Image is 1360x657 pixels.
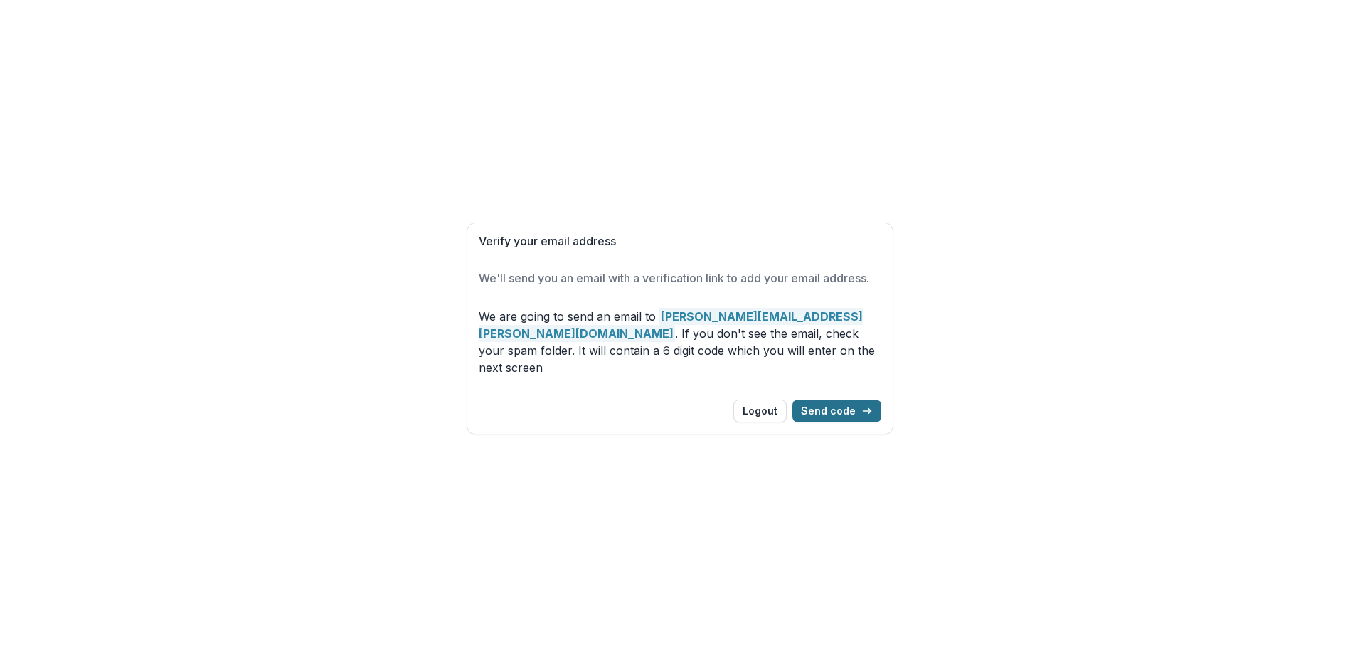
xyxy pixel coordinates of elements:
[479,235,881,248] h1: Verify your email address
[479,308,863,342] strong: [PERSON_NAME][EMAIL_ADDRESS][PERSON_NAME][DOMAIN_NAME]
[479,272,881,285] h2: We'll send you an email with a verification link to add your email address.
[792,400,881,422] button: Send code
[479,308,881,376] p: We are going to send an email to . If you don't see the email, check your spam folder. It will co...
[733,400,787,422] button: Logout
